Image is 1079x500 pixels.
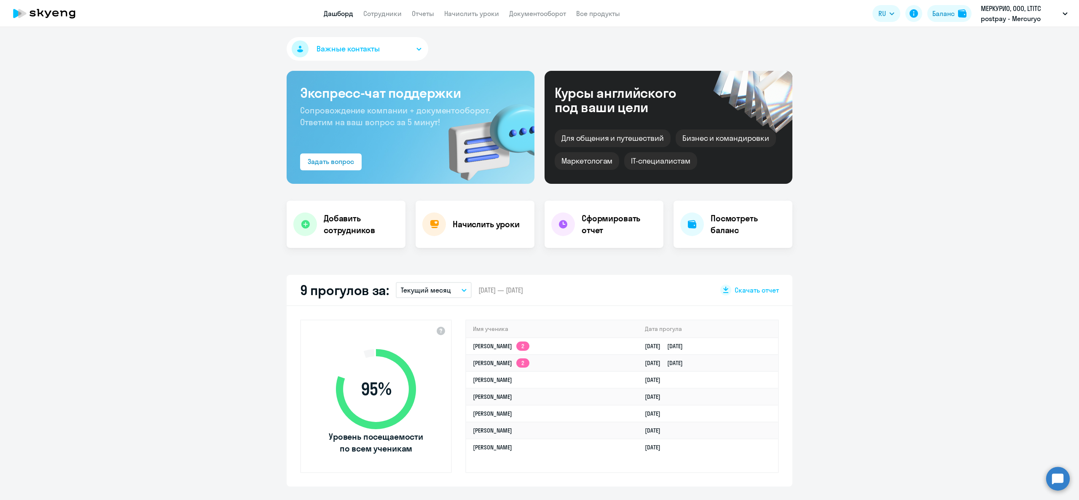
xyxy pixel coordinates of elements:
[473,359,529,367] a: [PERSON_NAME]2
[300,282,389,298] h2: 9 прогулов за:
[624,152,697,170] div: IT-специалистам
[473,393,512,401] a: [PERSON_NAME]
[676,129,776,147] div: Бизнес и командировки
[582,212,657,236] h4: Сформировать отчет
[555,152,619,170] div: Маркетологам
[645,444,667,451] a: [DATE]
[473,376,512,384] a: [PERSON_NAME]
[516,358,529,368] app-skyeng-badge: 2
[516,341,529,351] app-skyeng-badge: 2
[576,9,620,18] a: Все продукты
[478,285,523,295] span: [DATE] — [DATE]
[878,8,886,19] span: RU
[300,153,362,170] button: Задать вопрос
[473,427,512,434] a: [PERSON_NAME]
[401,285,451,295] p: Текущий месяц
[436,89,534,184] img: bg-img
[287,37,428,61] button: Важные контакты
[872,5,900,22] button: RU
[645,359,690,367] a: [DATE][DATE]
[977,3,1072,24] button: МЕРКУРИО, ООО, LTITC postpay - Mercuryo
[645,342,690,350] a: [DATE][DATE]
[473,342,529,350] a: [PERSON_NAME]2
[645,410,667,417] a: [DATE]
[932,8,955,19] div: Баланс
[981,3,1059,24] p: МЕРКУРИО, ООО, LTITC postpay - Mercuryo
[509,9,566,18] a: Документооборот
[300,105,491,127] span: Сопровождение компании + документооборот. Ответим на ваш вопрос за 5 минут!
[645,427,667,434] a: [DATE]
[396,282,472,298] button: Текущий месяц
[473,444,512,451] a: [PERSON_NAME]
[412,9,434,18] a: Отчеты
[638,320,778,338] th: Дата прогула
[645,376,667,384] a: [DATE]
[363,9,402,18] a: Сотрудники
[735,285,779,295] span: Скачать отчет
[327,379,424,399] span: 95 %
[444,9,499,18] a: Начислить уроки
[927,5,972,22] button: Балансbalance
[711,212,786,236] h4: Посмотреть баланс
[308,156,354,167] div: Задать вопрос
[317,43,380,54] span: Важные контакты
[453,218,520,230] h4: Начислить уроки
[645,393,667,401] a: [DATE]
[555,129,671,147] div: Для общения и путешествий
[473,410,512,417] a: [PERSON_NAME]
[324,212,399,236] h4: Добавить сотрудников
[555,86,699,114] div: Курсы английского под ваши цели
[466,320,638,338] th: Имя ученика
[958,9,966,18] img: balance
[300,84,521,101] h3: Экспресс-чат поддержки
[327,431,424,454] span: Уровень посещаемости по всем ученикам
[324,9,353,18] a: Дашборд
